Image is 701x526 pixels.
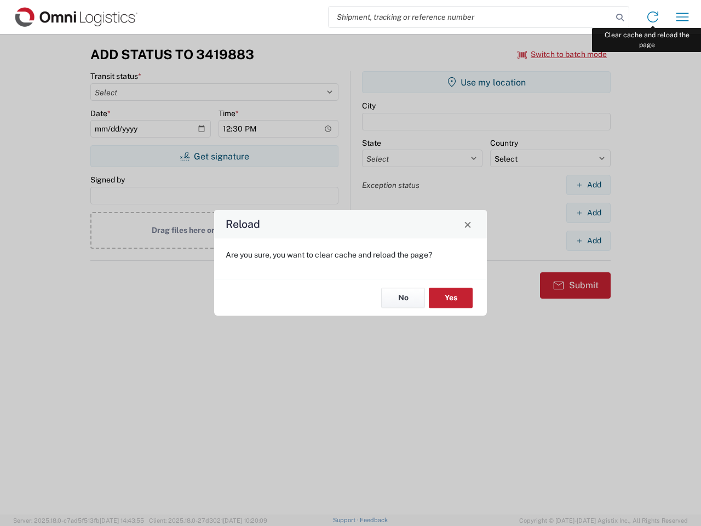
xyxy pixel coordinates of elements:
button: Yes [429,288,473,308]
input: Shipment, tracking or reference number [329,7,612,27]
button: No [381,288,425,308]
p: Are you sure, you want to clear cache and reload the page? [226,250,475,260]
button: Close [460,216,475,232]
h4: Reload [226,216,260,232]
